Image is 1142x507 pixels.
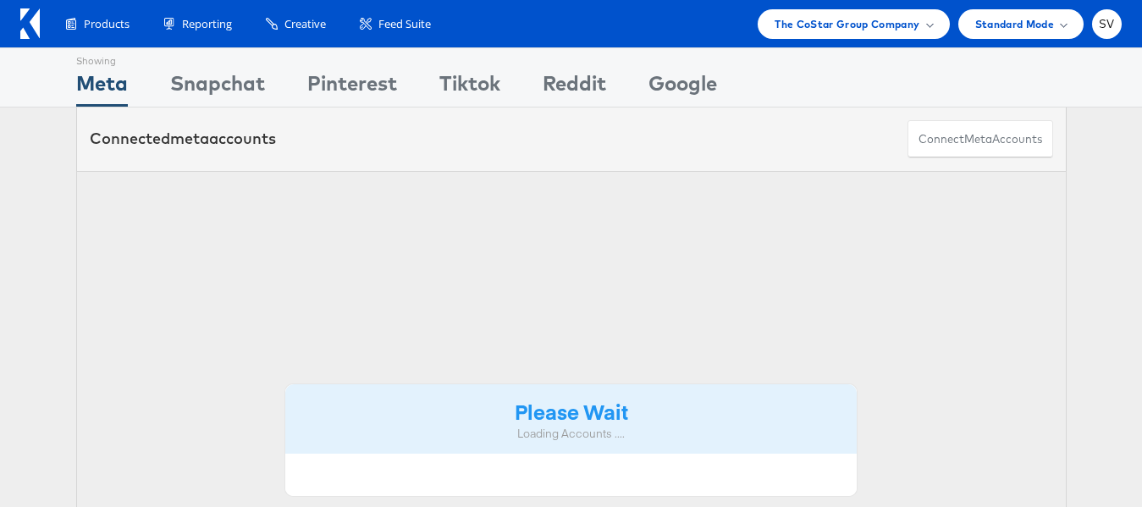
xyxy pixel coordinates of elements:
[284,16,326,32] span: Creative
[515,397,628,425] strong: Please Wait
[543,69,606,107] div: Reddit
[170,69,265,107] div: Snapchat
[307,69,397,107] div: Pinterest
[298,426,845,442] div: Loading Accounts ....
[76,48,128,69] div: Showing
[84,16,130,32] span: Products
[439,69,500,107] div: Tiktok
[908,120,1053,158] button: ConnectmetaAccounts
[76,69,128,107] div: Meta
[975,15,1054,33] span: Standard Mode
[648,69,717,107] div: Google
[1099,19,1115,30] span: SV
[170,129,209,148] span: meta
[378,16,431,32] span: Feed Suite
[964,131,992,147] span: meta
[775,15,919,33] span: The CoStar Group Company
[90,128,276,150] div: Connected accounts
[182,16,232,32] span: Reporting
